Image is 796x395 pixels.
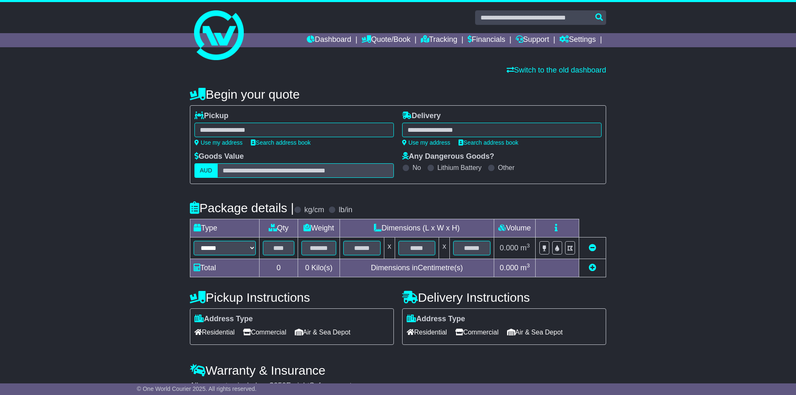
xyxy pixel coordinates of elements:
[402,291,606,304] h4: Delivery Instructions
[507,326,563,339] span: Air & Sea Depot
[298,259,340,277] td: Kilo(s)
[559,33,596,47] a: Settings
[194,163,218,178] label: AUD
[190,381,606,390] div: All our quotes include a $ FreightSafe warranty.
[295,326,351,339] span: Air & Sea Depot
[421,33,457,47] a: Tracking
[194,315,253,324] label: Address Type
[251,139,311,146] a: Search address book
[407,315,465,324] label: Address Type
[243,326,286,339] span: Commercial
[498,164,514,172] label: Other
[194,111,228,121] label: Pickup
[190,201,294,215] h4: Package details |
[260,259,298,277] td: 0
[407,326,447,339] span: Residential
[589,264,596,272] a: Add new item
[384,237,395,259] td: x
[339,206,352,215] label: lb/in
[190,87,606,101] h4: Begin your quote
[402,111,441,121] label: Delivery
[304,206,324,215] label: kg/cm
[413,164,421,172] label: No
[194,139,243,146] a: Use my address
[190,291,394,304] h4: Pickup Instructions
[402,139,450,146] a: Use my address
[500,264,518,272] span: 0.000
[194,326,235,339] span: Residential
[305,264,309,272] span: 0
[362,33,410,47] a: Quote/Book
[190,259,260,277] td: Total
[520,264,530,272] span: m
[340,259,494,277] td: Dimensions in Centimetre(s)
[494,219,535,237] td: Volume
[459,139,518,146] a: Search address book
[527,242,530,249] sup: 3
[137,385,257,392] span: © One World Courier 2025. All rights reserved.
[589,244,596,252] a: Remove this item
[468,33,505,47] a: Financials
[402,152,494,161] label: Any Dangerous Goods?
[507,66,606,74] a: Switch to the old dashboard
[516,33,549,47] a: Support
[298,219,340,237] td: Weight
[439,237,450,259] td: x
[194,152,244,161] label: Goods Value
[190,363,606,377] h4: Warranty & Insurance
[274,381,286,390] span: 250
[340,219,494,237] td: Dimensions (L x W x H)
[307,33,351,47] a: Dashboard
[190,219,260,237] td: Type
[437,164,482,172] label: Lithium Battery
[260,219,298,237] td: Qty
[527,262,530,269] sup: 3
[500,244,518,252] span: 0.000
[520,244,530,252] span: m
[455,326,498,339] span: Commercial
